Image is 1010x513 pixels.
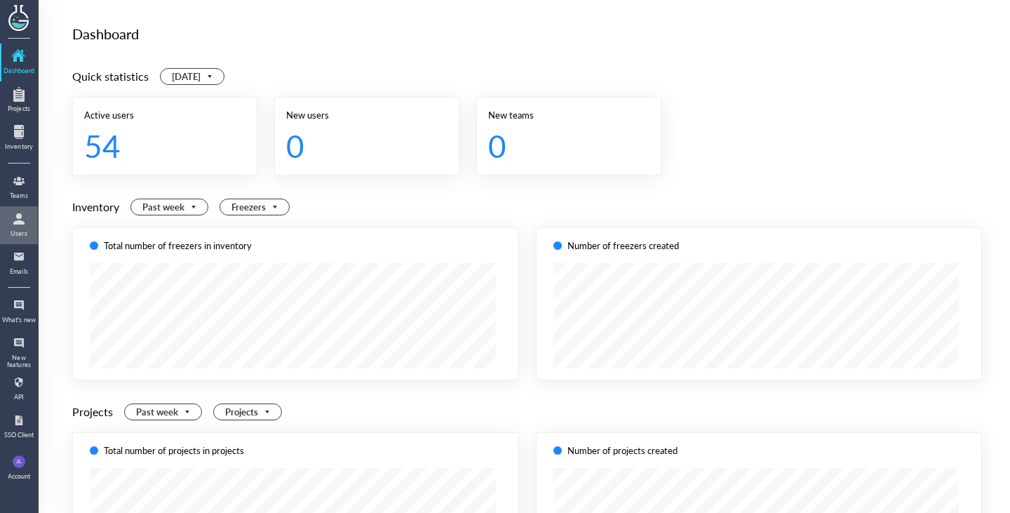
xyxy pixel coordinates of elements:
[1,105,36,112] div: Projects
[488,109,649,121] div: New teams
[1,246,36,281] a: Emails
[104,444,244,457] div: Total number of projects in projects
[1,268,36,275] div: Emails
[16,455,22,468] span: JL
[1,45,36,80] a: Dashboard
[104,239,252,252] div: Total number of freezers in inventory
[225,404,273,420] span: Projects
[1,208,36,243] a: Users
[1,354,36,369] div: New features
[72,22,982,45] div: Dashboard
[286,127,436,164] div: 0
[1,67,36,74] div: Dashboard
[567,444,678,457] div: Number of projects created
[1,409,36,444] a: SSO Client
[1,432,36,439] div: SSO Client
[1,143,36,150] div: Inventory
[1,332,36,368] a: New features
[1,294,36,329] a: What's new
[172,69,215,84] span: Today
[1,170,36,205] a: Teams
[1,192,36,199] div: Teams
[231,199,281,215] span: Freezers
[1,317,36,324] div: What's new
[8,473,30,480] div: Account
[1,394,36,401] div: API
[136,404,193,420] span: Past week
[1,121,36,156] a: Inventory
[567,239,679,252] div: Number of freezers created
[1,230,36,237] div: Users
[1,83,36,118] a: Projects
[142,199,199,215] span: Past week
[286,109,447,121] div: New users
[72,403,113,421] div: Projects
[72,67,149,86] div: Quick statistics
[84,127,234,164] div: 54
[72,198,119,216] div: Inventory
[488,127,638,164] div: 0
[1,371,36,406] a: API
[84,109,245,121] div: Active users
